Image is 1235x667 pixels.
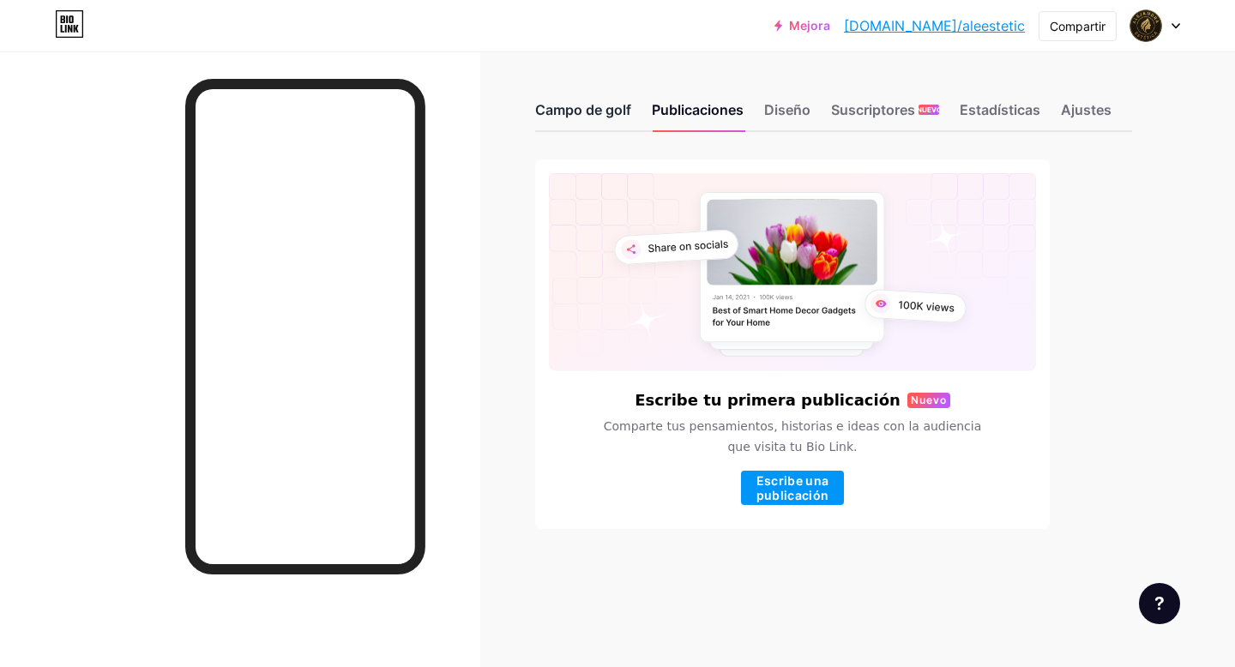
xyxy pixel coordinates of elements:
[844,15,1025,36] a: [DOMAIN_NAME]/aleestetic
[789,18,830,33] font: Mejora
[535,101,631,118] font: Campo de golf
[741,471,844,505] button: Escribe una publicación
[652,101,744,118] font: Publicaciones
[1050,19,1105,33] font: Compartir
[844,17,1025,34] font: [DOMAIN_NAME]/aleestetic
[1061,101,1111,118] font: Ajustes
[831,101,915,118] font: Suscriptores
[917,105,942,114] font: NUEVO
[911,394,947,406] font: Nuevo
[635,391,901,409] font: Escribe tu primera publicación
[756,473,829,502] font: Escribe una publicación
[1130,9,1162,42] img: aleestética
[764,101,810,118] font: Diseño
[604,419,982,454] font: Comparte tus pensamientos, historias e ideas con la audiencia que visita tu Bio Link.
[960,101,1040,118] font: Estadísticas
